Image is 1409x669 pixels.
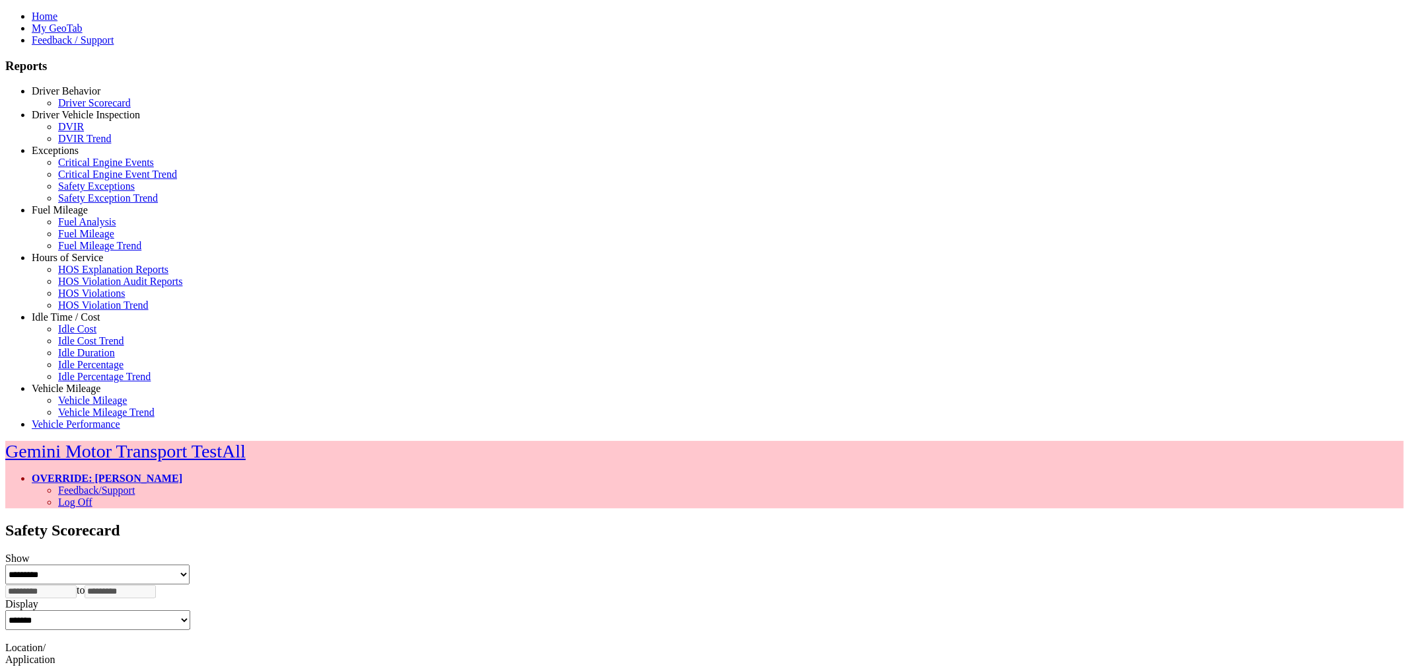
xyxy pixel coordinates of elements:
[58,395,127,406] a: Vehicle Mileage
[58,359,124,370] a: Idle Percentage
[5,441,246,461] a: Gemini Motor Transport TestAll
[32,85,100,97] a: Driver Behavior
[5,642,55,665] label: Location/ Application
[32,22,83,34] a: My GeoTab
[58,288,125,299] a: HOS Violations
[58,323,96,334] a: Idle Cost
[5,59,1404,73] h3: Reports
[77,584,85,596] span: to
[58,192,158,204] a: Safety Exception Trend
[58,169,177,180] a: Critical Engine Event Trend
[58,180,135,192] a: Safety Exceptions
[32,145,79,156] a: Exceptions
[32,311,100,323] a: Idle Time / Cost
[58,347,115,358] a: Idle Duration
[32,383,100,394] a: Vehicle Mileage
[58,216,116,227] a: Fuel Analysis
[58,228,114,239] a: Fuel Mileage
[58,264,168,275] a: HOS Explanation Reports
[58,121,84,132] a: DVIR
[58,97,131,108] a: Driver Scorecard
[32,418,120,430] a: Vehicle Performance
[58,299,149,311] a: HOS Violation Trend
[5,598,38,610] label: Display
[32,11,57,22] a: Home
[58,335,124,346] a: Idle Cost Trend
[32,34,114,46] a: Feedback / Support
[32,204,88,216] a: Fuel Mileage
[58,240,141,251] a: Fuel Mileage Trend
[5,522,1404,539] h2: Safety Scorecard
[58,157,154,168] a: Critical Engine Events
[58,133,111,144] a: DVIR Trend
[58,371,151,382] a: Idle Percentage Trend
[32,109,140,120] a: Driver Vehicle Inspection
[5,553,29,564] label: Show
[58,407,155,418] a: Vehicle Mileage Trend
[32,252,103,263] a: Hours of Service
[58,496,92,508] a: Log Off
[58,485,135,496] a: Feedback/Support
[32,473,182,484] a: OVERRIDE: [PERSON_NAME]
[58,276,183,287] a: HOS Violation Audit Reports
